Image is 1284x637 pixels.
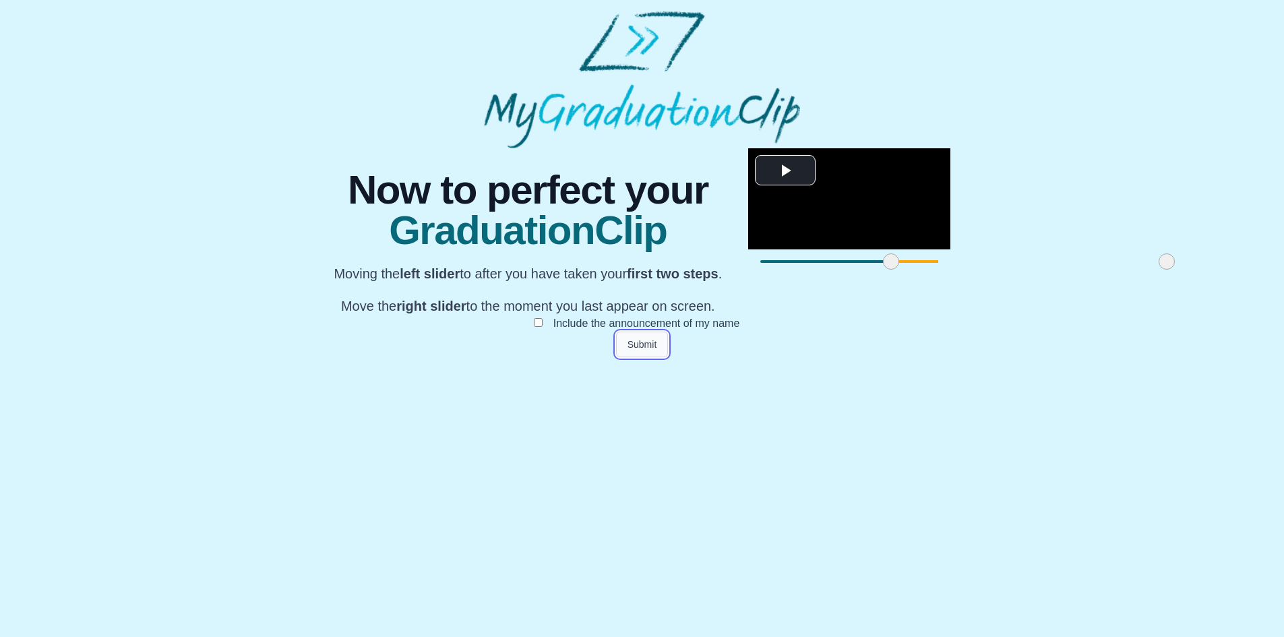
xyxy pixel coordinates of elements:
[334,297,722,315] p: Move the to the moment you last appear on screen.
[616,332,669,357] button: Submit
[755,155,816,185] button: Play Video
[627,266,719,281] b: first two steps
[543,312,751,334] label: Include the announcement of my name
[396,299,466,313] b: right slider
[484,11,799,148] img: MyGraduationClip
[748,148,950,249] div: Video Player
[334,170,722,210] span: Now to perfect your
[334,210,722,251] span: GraduationClip
[334,264,722,283] p: Moving the to after you have taken your .
[400,266,460,281] b: left slider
